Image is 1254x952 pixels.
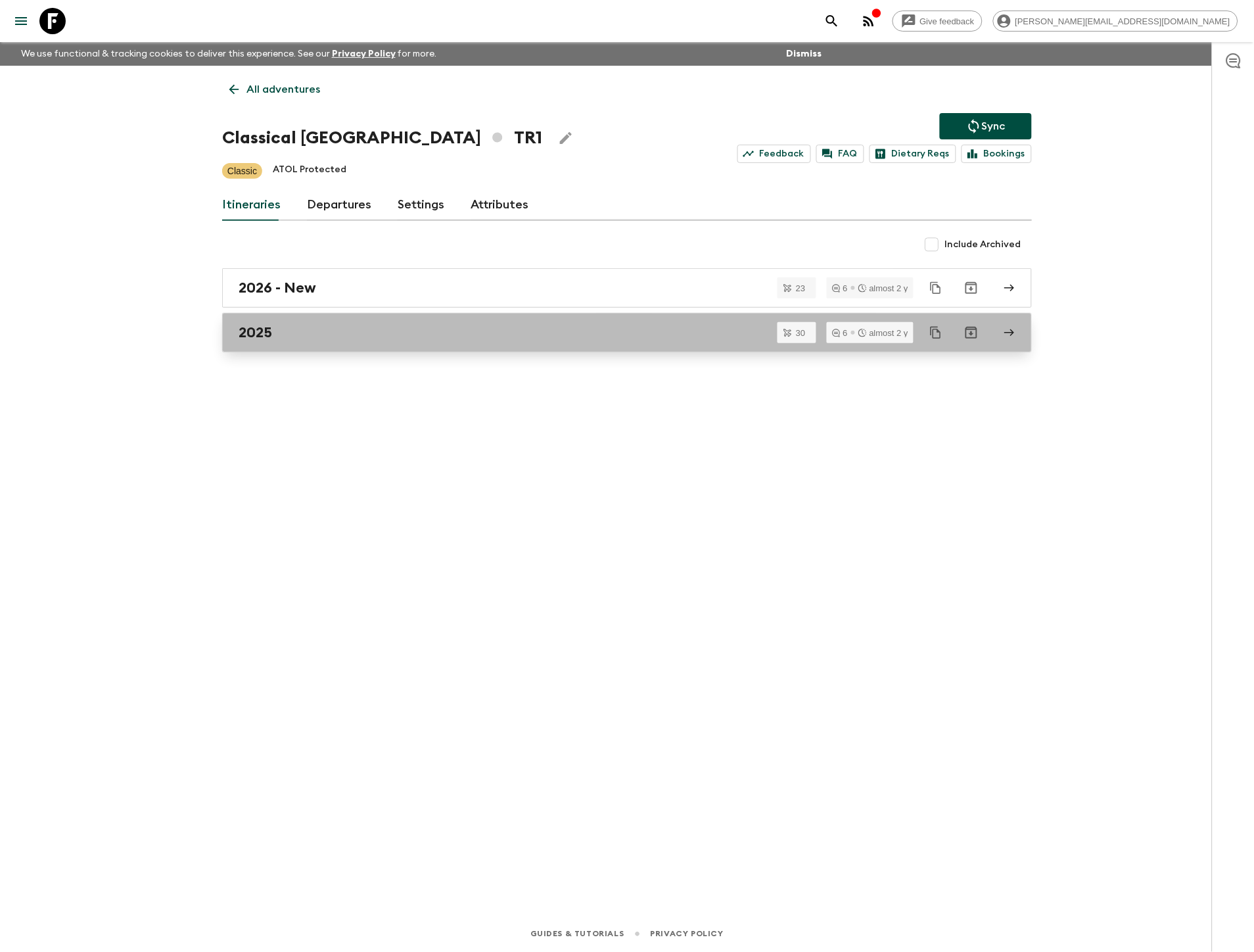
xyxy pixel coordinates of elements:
[16,42,442,66] p: We use functional & tracking cookies to deliver this experience. See our for more.
[945,238,1021,251] span: Include Archived
[982,118,1006,134] p: Sync
[471,189,528,221] a: Attributes
[870,145,956,163] a: Dietary Reqs
[222,125,542,151] h1: Classical [GEOGRAPHIC_DATA] TR1
[1008,16,1238,26] span: [PERSON_NAME][EMAIL_ADDRESS][DOMAIN_NAME]
[832,284,848,293] div: 6
[222,189,281,221] a: Itineraries
[819,8,845,34] button: search adventures
[893,11,983,32] a: Give feedback
[962,145,1032,163] a: Bookings
[958,275,985,301] button: Archive
[924,276,948,300] button: Duplicate
[816,145,864,163] a: FAQ
[227,164,257,178] p: Classic
[858,284,908,293] div: almost 2 y
[832,329,848,337] div: 6
[553,125,579,151] button: Edit Adventure Title
[398,189,444,221] a: Settings
[239,324,272,341] h2: 2025
[788,329,813,337] span: 30
[239,279,316,297] h2: 2026 - New
[8,8,34,34] button: menu
[993,11,1238,32] div: [PERSON_NAME][EMAIL_ADDRESS][DOMAIN_NAME]
[924,321,948,345] button: Duplicate
[222,76,327,103] a: All adventures
[273,163,346,179] p: ATOL Protected
[530,927,624,941] a: Guides & Tutorials
[307,189,371,221] a: Departures
[858,329,908,337] div: almost 2 y
[222,268,1032,308] a: 2026 - New
[958,320,985,346] button: Archive
[783,45,825,63] button: Dismiss
[246,82,320,97] p: All adventures
[940,113,1032,139] button: Sync adventure departures to the booking engine
[332,49,396,59] a: Privacy Policy
[737,145,811,163] a: Feedback
[651,927,724,941] a: Privacy Policy
[913,16,982,26] span: Give feedback
[222,313,1032,352] a: 2025
[788,284,813,293] span: 23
